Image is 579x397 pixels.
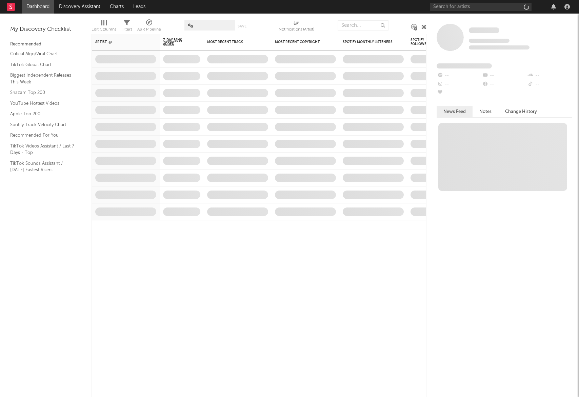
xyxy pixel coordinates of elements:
[137,25,161,34] div: A&R Pipeline
[437,63,492,68] span: Fans Added by Platform
[10,142,75,156] a: TikTok Videos Assistant / Last 7 Days - Top
[10,89,75,96] a: Shazam Top 200
[469,45,530,49] span: 0 fans last week
[527,80,572,89] div: --
[279,17,314,37] div: Notifications (Artist)
[10,25,81,34] div: My Discovery Checklist
[10,100,75,107] a: YouTube Hottest Videos
[121,25,132,34] div: Filters
[437,89,482,98] div: --
[482,80,527,89] div: --
[275,40,326,44] div: Most Recent Copyright
[437,71,482,80] div: --
[437,80,482,89] div: --
[473,106,498,117] button: Notes
[430,3,532,11] input: Search for artists
[10,72,75,85] a: Biggest Independent Releases This Week
[121,17,132,37] div: Filters
[338,20,388,31] input: Search...
[469,27,499,34] a: Some Artist
[437,106,473,117] button: News Feed
[498,106,544,117] button: Change History
[10,132,75,139] a: Recommended For You
[238,24,246,28] button: Save
[279,25,314,34] div: Notifications (Artist)
[163,38,190,46] span: 7-Day Fans Added
[10,160,75,174] a: TikTok Sounds Assistant / [DATE] Fastest Risers
[92,17,116,37] div: Edit Columns
[10,50,75,58] a: Critical Algo/Viral Chart
[469,27,499,33] span: Some Artist
[10,61,75,68] a: TikTok Global Chart
[10,121,75,128] a: Spotify Track Velocity Chart
[527,71,572,80] div: --
[411,38,434,46] div: Spotify Followers
[10,110,75,118] a: Apple Top 200
[482,71,527,80] div: --
[137,17,161,37] div: A&R Pipeline
[469,39,510,43] span: Tracking Since: [DATE]
[10,40,81,48] div: Recommended
[207,40,258,44] div: Most Recent Track
[95,40,146,44] div: Artist
[92,25,116,34] div: Edit Columns
[343,40,394,44] div: Spotify Monthly Listeners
